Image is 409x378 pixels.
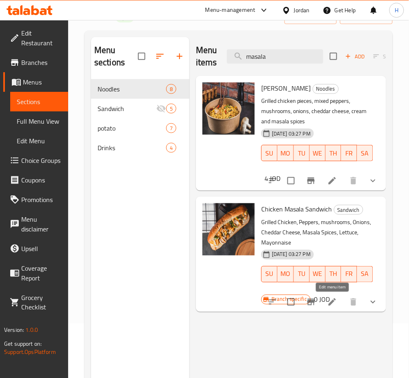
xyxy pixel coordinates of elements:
[301,292,321,312] button: Branch-specific-item
[166,143,176,153] div: items
[363,171,383,191] button: show more
[17,116,62,126] span: Full Menu View
[313,84,338,93] span: Noodles
[17,136,62,146] span: Edit Menu
[294,6,310,15] div: Jordan
[344,171,363,191] button: delete
[263,292,282,312] button: sort-choices
[196,44,217,69] h2: Menu items
[10,131,68,151] a: Edit Menu
[3,258,68,288] a: Coverage Report
[344,292,363,312] button: delete
[91,118,189,138] div: potato7
[150,47,170,66] span: Sort sections
[334,205,363,215] span: Sandwich
[21,58,62,67] span: Branches
[227,49,323,64] input: search
[347,11,386,22] span: export
[25,325,38,336] span: 1.0.0
[342,50,368,63] span: Add item
[21,244,62,253] span: Upsell
[261,82,311,94] span: [PERSON_NAME]
[91,79,189,99] div: Noodles8
[23,77,62,87] span: Menus
[281,268,291,280] span: MO
[3,72,68,92] a: Menus
[261,203,332,215] span: Chicken Masala Sandwich
[3,170,68,190] a: Coupons
[167,105,176,113] span: 5
[341,145,357,161] button: FR
[357,266,373,282] button: SA
[3,239,68,258] a: Upsell
[310,266,326,282] button: WE
[263,171,282,191] button: sort-choices
[3,151,68,170] a: Choice Groups
[329,268,338,280] span: TH
[167,85,176,93] span: 8
[3,288,68,317] a: Grocery Checklist
[91,76,189,161] nav: Menu sections
[368,297,378,307] svg: Show Choices
[133,48,150,65] span: Select all sections
[98,143,166,153] span: Drinks
[294,145,310,161] button: TU
[98,84,166,94] div: Noodles
[4,325,24,336] span: Version:
[278,266,294,282] button: MO
[202,82,255,135] img: Masala Noodles
[202,203,255,256] img: Chicken Masala Sandwich
[281,147,291,159] span: MO
[265,268,274,280] span: SU
[297,147,307,159] span: TU
[301,171,321,191] button: Branch-specific-item
[360,268,370,280] span: SA
[313,147,322,159] span: WE
[297,268,307,280] span: TU
[21,156,62,165] span: Choice Groups
[156,104,166,113] svg: Inactive section
[3,190,68,209] a: Promotions
[261,217,373,248] p: Grilled Chicken, Peppers, mushrooms, Onions, Cheddar Cheese, Masala Spices, Lettuce, Mayonnaise
[91,99,189,118] div: Sandwich5
[261,145,278,161] button: SU
[3,209,68,239] a: Menu disclaimer
[326,266,342,282] button: TH
[291,11,330,22] span: import
[4,347,56,358] a: Support.OpsPlatform
[278,145,294,161] button: MO
[261,266,278,282] button: SU
[313,268,322,280] span: WE
[368,176,378,186] svg: Show Choices
[327,176,337,186] a: Edit menu item
[265,147,274,159] span: SU
[261,96,373,127] p: Grilled chicken pieces, mixed peppers, mushrooms, onions, cheddar cheese, cream and masala spices
[326,145,342,161] button: TH
[341,266,357,282] button: FR
[21,195,62,205] span: Promotions
[21,175,62,185] span: Coupons
[205,5,256,15] div: Menu-management
[21,28,62,48] span: Edit Restaurant
[98,104,156,113] div: Sandwich
[4,339,42,349] span: Get support on:
[10,92,68,111] a: Sections
[310,145,326,161] button: WE
[342,50,368,63] button: Add
[269,130,314,138] span: [DATE] 03:27 PM
[3,53,68,72] a: Branches
[21,263,62,283] span: Coverage Report
[329,147,338,159] span: TH
[167,144,176,152] span: 4
[170,47,189,66] button: Add section
[282,294,300,311] span: Select to update
[167,125,176,132] span: 7
[17,97,62,107] span: Sections
[91,138,189,158] div: Drinks4
[344,52,366,61] span: Add
[360,147,370,159] span: SA
[269,251,314,258] span: [DATE] 03:27 PM
[166,123,176,133] div: items
[21,293,62,312] span: Grocery Checklist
